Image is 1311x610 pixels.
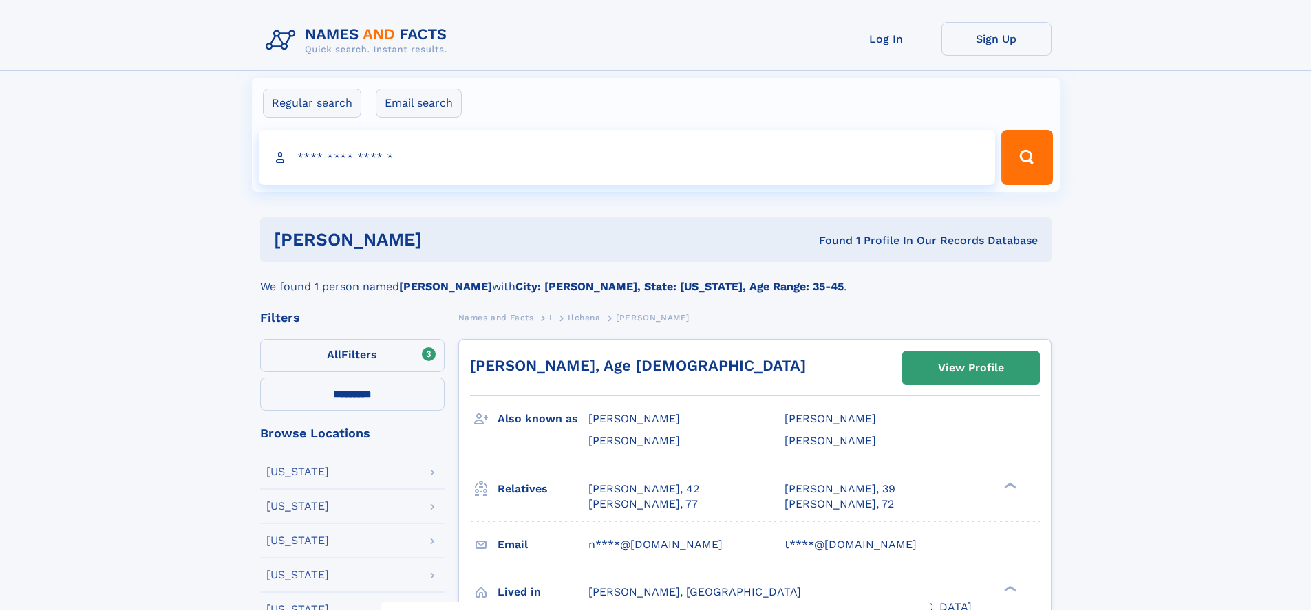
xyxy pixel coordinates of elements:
a: View Profile [903,351,1039,384]
a: [PERSON_NAME], 72 [785,497,894,512]
div: We found 1 person named with . [260,262,1052,295]
label: Filters [260,339,445,372]
button: Search Button [1001,130,1052,185]
div: View Profile [938,352,1004,384]
h3: Also known as [498,407,588,431]
span: Ilchena [568,313,600,323]
span: [PERSON_NAME], [GEOGRAPHIC_DATA] [588,585,801,598]
span: [PERSON_NAME] [785,434,876,447]
div: [US_STATE] [266,466,329,477]
h3: Email [498,533,588,556]
a: I [549,309,553,326]
a: Names and Facts [458,309,534,326]
a: [PERSON_NAME], 42 [588,481,699,497]
input: search input [259,130,996,185]
div: [US_STATE] [266,569,329,580]
span: [PERSON_NAME] [616,313,690,323]
a: [PERSON_NAME], 77 [588,497,698,512]
a: [PERSON_NAME], Age [DEMOGRAPHIC_DATA] [470,357,806,374]
span: I [549,313,553,323]
span: [PERSON_NAME] [785,412,876,425]
h1: [PERSON_NAME] [274,231,621,248]
a: [PERSON_NAME], 39 [785,481,895,497]
label: Email search [376,89,462,118]
div: Found 1 Profile In Our Records Database [620,233,1038,248]
a: Log In [831,22,941,56]
div: Browse Locations [260,427,445,439]
a: Ilchena [568,309,600,326]
div: Filters [260,312,445,324]
div: ❯ [1001,481,1017,490]
a: Sign Up [941,22,1052,56]
img: Logo Names and Facts [260,22,458,59]
div: [US_STATE] [266,535,329,546]
b: City: [PERSON_NAME], State: [US_STATE], Age Range: 35-45 [515,280,844,293]
b: [PERSON_NAME] [399,280,492,293]
div: ❯ [1001,584,1017,593]
span: [PERSON_NAME] [588,434,680,447]
label: Regular search [263,89,361,118]
h3: Relatives [498,477,588,501]
div: [US_STATE] [266,501,329,512]
span: [PERSON_NAME] [588,412,680,425]
span: All [327,348,341,361]
h3: Lived in [498,580,588,604]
